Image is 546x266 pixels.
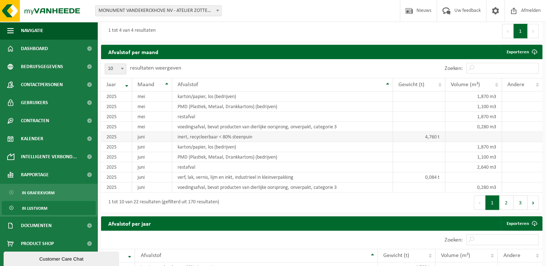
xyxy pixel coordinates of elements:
[101,216,158,230] h2: Afvalstof per jaar
[528,24,539,38] button: Next
[514,195,528,210] button: 3
[21,76,63,94] span: Contactpersonen
[502,24,514,38] button: Previous
[130,65,181,71] label: resultaten weergeven
[172,152,393,162] td: PMD (Plastiek, Metaal, Drankkartons) (bedrijven)
[172,102,393,112] td: PMD (Plastiek, Metaal, Drankkartons) (bedrijven)
[514,24,528,38] button: 1
[398,82,424,88] span: Gewicht (t)
[528,195,539,210] button: Next
[474,195,485,210] button: Previous
[445,122,502,132] td: 0,280 m3
[507,82,524,88] span: Andere
[101,162,132,172] td: 2025
[485,195,499,210] button: 1
[140,253,161,258] span: Afvalstof
[132,112,172,122] td: mei
[132,92,172,102] td: mei
[2,186,96,199] a: In grafiekvorm
[21,217,52,235] span: Documenten
[21,22,43,40] span: Navigatie
[132,132,172,142] td: juni
[96,6,221,16] span: MONUMENT VANDEKERCKHOVE NV - ATELIER ZOTTEGEM - 10-746253
[101,132,132,142] td: 2025
[132,122,172,132] td: mei
[172,172,393,182] td: verf, lak, vernis, lijm en inkt, industrieel in kleinverpakking
[132,172,172,182] td: juni
[445,142,502,152] td: 1,870 m3
[101,45,166,59] h2: Afvalstof per maand
[132,102,172,112] td: mei
[106,82,116,88] span: Jaar
[445,162,502,172] td: 2,640 m3
[21,148,77,166] span: Intelligente verbond...
[105,64,126,74] span: 10
[101,182,132,192] td: 2025
[501,216,542,231] a: Exporteren
[101,152,132,162] td: 2025
[21,94,48,112] span: Gebruikers
[21,130,43,148] span: Kalender
[172,122,393,132] td: voedingsafval, bevat producten van dierlijke oorsprong, onverpakt, categorie 3
[383,253,409,258] span: Gewicht (t)
[172,162,393,172] td: restafval
[22,186,54,200] span: In grafiekvorm
[21,58,63,76] span: Bedrijfsgegevens
[393,132,445,142] td: 4,760 t
[393,172,445,182] td: 0,084 t
[172,182,393,192] td: voedingsafval, bevat producten van dierlijke oorsprong, onverpakt, categorie 3
[101,172,132,182] td: 2025
[21,112,49,130] span: Contracten
[4,250,121,266] iframe: chat widget
[172,92,393,102] td: karton/papier, los (bedrijven)
[22,201,47,215] span: In lijstvorm
[172,132,393,142] td: inert, recycleerbaar < 80% steenpuin
[105,196,219,209] div: 1 tot 10 van 22 resultaten (gefilterd uit 170 resultaten)
[101,102,132,112] td: 2025
[503,253,520,258] span: Andere
[2,201,96,215] a: In lijstvorm
[137,82,154,88] span: Maand
[441,253,470,258] span: Volume (m³)
[445,112,502,122] td: 1,870 m3
[445,66,463,71] label: Zoeken:
[132,162,172,172] td: juni
[21,166,49,184] span: Rapportage
[132,142,172,152] td: juni
[95,5,222,16] span: MONUMENT VANDEKERCKHOVE NV - ATELIER ZOTTEGEM - 10-746253
[21,40,48,58] span: Dashboard
[445,182,502,192] td: 0,280 m3
[445,92,502,102] td: 1,870 m3
[445,152,502,162] td: 1,100 m3
[132,152,172,162] td: juni
[172,142,393,152] td: karton/papier, los (bedrijven)
[21,235,54,253] span: Product Shop
[132,182,172,192] td: juni
[499,195,514,210] button: 2
[105,25,156,37] div: 1 tot 4 van 4 resultaten
[178,82,198,88] span: Afvalstof
[105,63,126,74] span: 10
[451,82,480,88] span: Volume (m³)
[501,45,542,59] a: Exporteren
[101,92,132,102] td: 2025
[172,112,393,122] td: restafval
[101,112,132,122] td: 2025
[445,102,502,112] td: 1,100 m3
[445,237,463,243] label: Zoeken:
[101,122,132,132] td: 2025
[101,142,132,152] td: 2025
